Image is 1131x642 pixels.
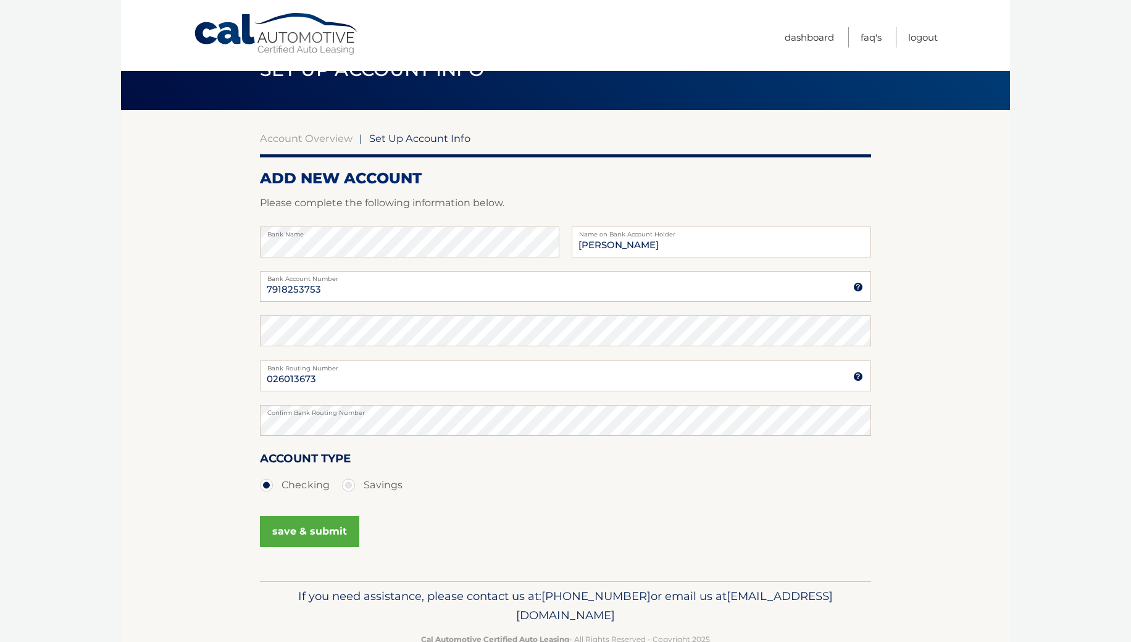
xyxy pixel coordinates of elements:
[908,27,938,48] a: Logout
[785,27,834,48] a: Dashboard
[861,27,882,48] a: FAQ's
[268,586,863,626] p: If you need assistance, please contact us at: or email us at
[260,449,351,472] label: Account Type
[193,12,360,56] a: Cal Automotive
[260,227,559,236] label: Bank Name
[541,589,651,603] span: [PHONE_NUMBER]
[369,132,470,144] span: Set Up Account Info
[572,227,871,236] label: Name on Bank Account Holder
[260,516,359,547] button: save & submit
[359,132,362,144] span: |
[260,132,353,144] a: Account Overview
[260,361,871,391] input: Bank Routing Number
[260,405,871,415] label: Confirm Bank Routing Number
[342,473,403,498] label: Savings
[260,169,871,188] h2: ADD NEW ACCOUNT
[572,227,871,257] input: Name on Account (Account Holder Name)
[260,361,871,370] label: Bank Routing Number
[853,282,863,292] img: tooltip.svg
[260,271,871,302] input: Bank Account Number
[260,473,330,498] label: Checking
[853,372,863,381] img: tooltip.svg
[260,194,871,212] p: Please complete the following information below.
[260,271,871,281] label: Bank Account Number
